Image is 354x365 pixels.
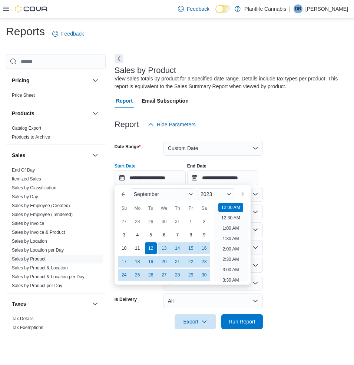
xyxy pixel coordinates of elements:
[12,167,35,173] a: End Of Day
[12,265,68,271] span: Sales by Product & Location
[118,229,130,241] div: day-3
[221,314,263,329] button: Run Report
[219,245,242,253] li: 2:00 AM
[12,152,89,159] button: Sales
[6,166,106,293] div: Sales
[198,242,210,254] div: day-16
[6,91,106,103] div: Pricing
[12,247,64,253] span: Sales by Location per Day
[236,188,248,200] button: Next month
[12,152,26,159] h3: Sales
[219,224,242,233] li: 1:00 AM
[12,229,65,235] span: Sales by Invoice & Product
[158,202,170,214] div: We
[158,229,170,241] div: day-6
[118,215,211,282] div: September, 2023
[118,202,130,214] div: Su
[12,300,89,308] button: Taxes
[12,283,62,288] a: Sales by Product per Day
[175,314,216,329] button: Export
[158,269,170,281] div: day-27
[172,216,183,228] div: day-31
[15,5,48,13] img: Cova
[12,274,85,279] a: Sales by Product & Location per Day
[185,202,197,214] div: Fr
[132,216,143,228] div: day-28
[187,163,206,169] label: End Date
[12,126,41,131] a: Catalog Export
[132,256,143,268] div: day-18
[198,229,210,241] div: day-9
[132,242,143,254] div: day-11
[118,188,129,200] button: Previous Month
[163,141,263,156] button: Custom Date
[12,77,29,84] h3: Pricing
[185,229,197,241] div: day-8
[185,269,197,281] div: day-29
[12,230,65,235] a: Sales by Invoice & Product
[6,24,45,39] h1: Reports
[172,229,183,241] div: day-7
[142,93,189,108] span: Email Subscription
[12,92,35,98] span: Price Sheet
[12,220,44,226] span: Sales by Invoice
[218,213,243,222] li: 12:30 AM
[218,203,243,212] li: 12:00 AM
[244,4,286,13] p: Plantlife Cannabis
[198,216,210,228] div: day-2
[172,256,183,268] div: day-21
[118,216,130,228] div: day-27
[12,212,73,218] span: Sales by Employee (Tendered)
[115,120,139,129] h3: Report
[49,26,87,41] a: Feedback
[115,54,123,63] button: Next
[12,135,50,140] a: Products to Archive
[175,1,212,16] a: Feedback
[158,216,170,228] div: day-30
[12,194,38,199] a: Sales by Day
[115,75,344,90] div: View sales totals by product for a specified date range. Details include tax types per product. T...
[157,121,196,128] span: Hide Parameters
[12,176,41,182] a: Itemized Sales
[252,227,258,233] button: Open list of options
[305,4,348,13] p: [PERSON_NAME]
[12,316,34,322] span: Tax Details
[145,117,199,132] button: Hide Parameters
[172,202,183,214] div: Th
[132,229,143,241] div: day-4
[198,256,210,268] div: day-23
[115,163,136,169] label: Start Date
[91,299,100,308] button: Taxes
[12,203,70,208] a: Sales by Employee (Created)
[115,66,176,75] h3: Sales by Product
[198,269,210,281] div: day-30
[118,242,130,254] div: day-10
[118,256,130,268] div: day-17
[12,185,56,190] a: Sales by Classification
[12,325,43,330] a: Tax Exemptions
[91,109,100,118] button: Products
[115,296,137,302] label: Is Delivery
[145,216,157,228] div: day-29
[158,256,170,268] div: day-20
[132,202,143,214] div: Mo
[12,274,85,280] span: Sales by Product & Location per Day
[12,134,50,140] span: Products to Archive
[12,125,41,131] span: Catalog Export
[198,202,210,214] div: Sa
[219,234,242,243] li: 1:30 AM
[12,238,47,244] span: Sales by Location
[163,293,263,308] button: All
[12,93,35,98] a: Price Sheet
[179,314,212,329] span: Export
[12,256,46,262] span: Sales by Product
[61,30,84,37] span: Feedback
[134,191,159,197] span: September
[145,256,157,268] div: day-19
[12,203,70,209] span: Sales by Employee (Created)
[252,209,258,215] button: Open list of options
[252,245,258,250] button: Open list of options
